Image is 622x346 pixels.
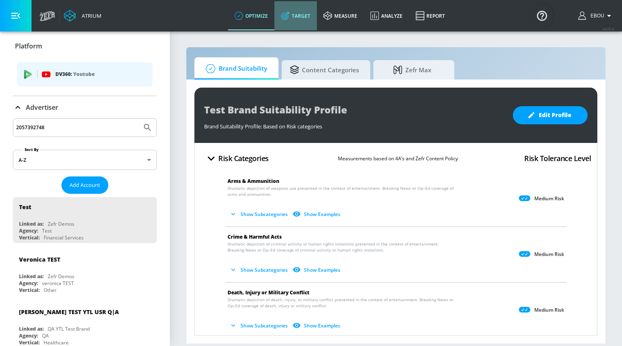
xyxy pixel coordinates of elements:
[42,332,49,339] div: QA
[44,339,69,346] div: Healthcare
[228,233,282,240] span: Crime & Harmful Acts
[19,280,38,287] div: Agency:
[139,119,156,136] button: Submit Search
[48,273,74,280] div: Zefr Demos
[218,153,269,164] h4: Risk Categories
[19,332,38,339] div: Agency:
[17,59,153,92] ul: list of platforms
[291,263,344,277] button: Show Examples
[201,149,272,168] button: Risk Categories
[13,250,157,296] div: Veronica TESTLinked as:Zefr DemosAgency:veronica TESTVertical:Other
[15,42,42,50] p: Platform
[382,60,443,80] span: Zefr Max
[529,110,571,120] span: Edit Profile
[291,208,344,221] button: Show Examples
[578,11,614,21] button: Ebou
[409,1,451,30] a: Report
[23,147,40,152] label: Sort By
[531,4,553,27] button: Open Resource Center
[70,180,100,190] span: Add Account
[228,297,454,309] span: Dramatic depiction of death, injury, or military conflict presented in the context of entertainme...
[364,1,409,30] a: Analyze
[291,319,344,332] button: Show Examples
[19,256,60,263] div: Veronica TEST
[19,273,44,280] div: Linked as:
[13,57,157,96] div: Platform
[19,234,40,241] div: Vertical:
[204,119,505,130] div: Brand Suitability Profile: Based on Risk categories
[78,12,101,19] div: Atrium
[228,263,291,277] button: Show Subcategories
[338,154,458,163] p: Measurements based on 4A’s and Zefr Content Policy
[48,220,74,227] div: Zefr Demos
[13,150,157,170] div: A-Z
[534,195,564,202] p: Medium Risk
[42,280,74,287] div: veronica TEST
[73,70,95,78] p: Youtube
[13,96,157,119] div: Advertiser
[228,241,454,253] span: Dramatic depiction of criminal activity or human rights violations presented in the context of en...
[228,208,291,221] button: Show Subcategories
[603,27,614,31] span: v 4.25.4
[26,103,58,112] p: Advertiser
[19,227,38,234] div: Agency:
[64,10,101,22] a: Atrium
[534,307,564,313] p: Medium Risk
[274,1,317,30] a: Target
[19,287,40,294] div: Vertical:
[48,325,90,332] div: QA YTL Test Brand
[317,1,364,30] a: measure
[55,70,146,79] p: DV360:
[534,251,564,258] p: Medium Risk
[16,122,139,133] input: Search by name
[587,13,604,19] span: login as: ebou.njie@zefr.com
[17,62,153,86] div: DV360: Youtube
[228,185,454,197] span: Dramatic depiction of weapons use presented in the context of entertainment. Breaking News or Op–...
[228,1,274,30] a: optimize
[19,339,40,346] div: Vertical:
[524,153,591,164] h4: Risk Tolerance Level
[42,227,52,234] div: Test
[228,289,310,296] span: Death, Injury or Military Conflict
[19,308,119,316] div: [PERSON_NAME] TEST YTL USR Q|A
[44,287,57,294] div: Other
[13,197,157,243] div: TestLinked as:Zefr DemosAgency:TestVertical:Financial Services
[202,59,267,78] span: Brand Suitability
[44,234,84,241] div: Financial Services
[513,106,588,124] button: Edit Profile
[19,203,31,211] div: Test
[19,220,44,227] div: Linked as:
[228,178,279,185] span: Arms & Ammunition
[228,319,291,332] button: Show Subcategories
[290,60,359,80] span: Content Categories
[61,176,108,194] button: Add Account
[19,325,44,332] div: Linked as:
[13,35,157,57] div: Platform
